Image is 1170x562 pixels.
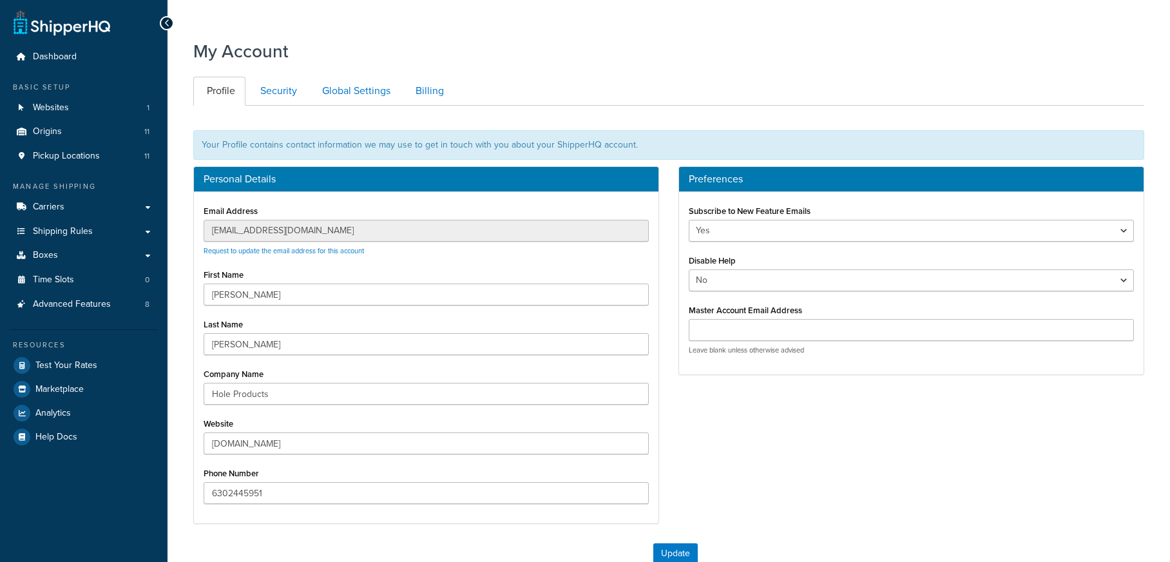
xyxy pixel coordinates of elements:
[33,151,100,162] span: Pickup Locations
[10,144,158,168] a: Pickup Locations 11
[35,384,84,395] span: Marketplace
[33,52,77,63] span: Dashboard
[35,432,77,443] span: Help Docs
[689,256,736,266] label: Disable Help
[33,226,93,237] span: Shipping Rules
[145,299,149,310] span: 8
[204,469,259,478] label: Phone Number
[204,369,264,379] label: Company Name
[689,173,1134,185] h3: Preferences
[10,293,158,316] a: Advanced Features 8
[193,77,245,106] a: Profile
[33,250,58,261] span: Boxes
[10,195,158,219] a: Carriers
[10,120,158,144] li: Origins
[10,220,158,244] a: Shipping Rules
[10,354,158,377] a: Test Your Rates
[204,270,244,280] label: First Name
[10,45,158,69] a: Dashboard
[204,419,233,429] label: Website
[10,293,158,316] li: Advanced Features
[10,378,158,401] a: Marketplace
[689,206,810,216] label: Subscribe to New Feature Emails
[689,305,802,315] label: Master Account Email Address
[689,345,1134,355] p: Leave blank unless otherwise advised
[204,173,649,185] h3: Personal Details
[35,360,97,371] span: Test Your Rates
[10,96,158,120] a: Websites 1
[10,96,158,120] li: Websites
[145,275,149,286] span: 0
[35,408,71,419] span: Analytics
[144,151,149,162] span: 11
[147,102,149,113] span: 1
[204,246,364,256] a: Request to update the email address for this account
[33,126,62,137] span: Origins
[10,120,158,144] a: Origins 11
[402,77,454,106] a: Billing
[193,39,289,64] h1: My Account
[10,144,158,168] li: Pickup Locations
[193,130,1144,160] div: Your Profile contains contact information we may use to get in touch with you about your ShipperH...
[309,77,401,106] a: Global Settings
[10,82,158,93] div: Basic Setup
[10,181,158,192] div: Manage Shipping
[14,10,110,35] a: ShipperHQ Home
[10,425,158,449] a: Help Docs
[204,206,258,216] label: Email Address
[10,340,158,351] div: Resources
[10,268,158,292] li: Time Slots
[144,126,149,137] span: 11
[33,275,74,286] span: Time Slots
[33,299,111,310] span: Advanced Features
[33,102,69,113] span: Websites
[10,268,158,292] a: Time Slots 0
[33,202,64,213] span: Carriers
[10,244,158,267] a: Boxes
[10,402,158,425] a: Analytics
[204,320,243,329] label: Last Name
[247,77,307,106] a: Security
